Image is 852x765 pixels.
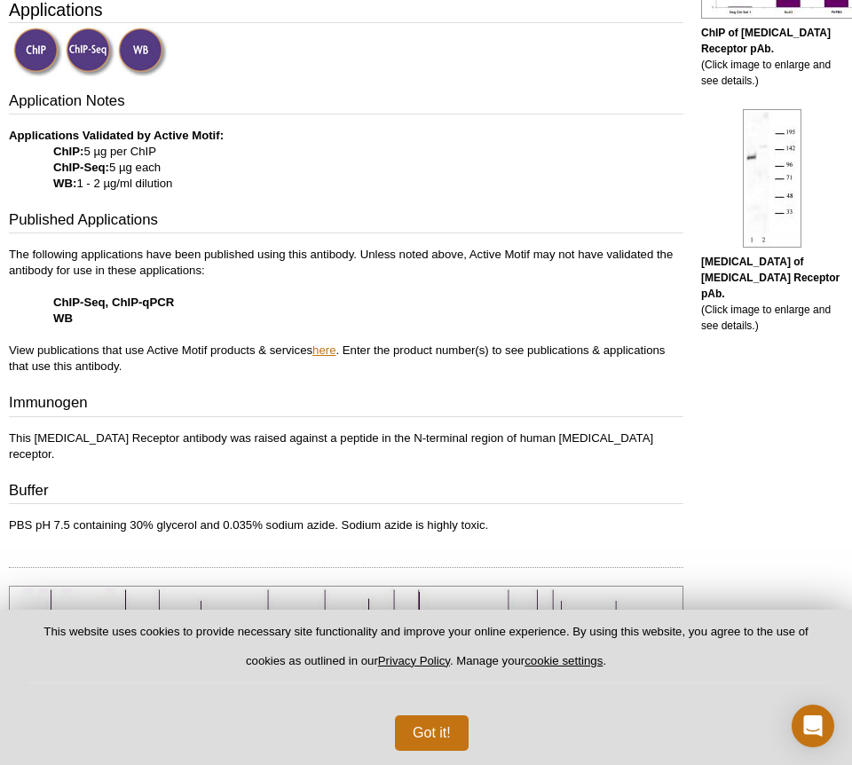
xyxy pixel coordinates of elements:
[9,128,683,192] p: 5 µg per ChIP 5 µg each 1 - 2 µg/ml dilution
[13,28,62,76] img: ChIP Validated
[701,27,831,55] b: ChIP of [MEDICAL_DATA] Receptor pAb.
[701,254,843,334] p: (Click image to enlarge and see details.)
[53,161,109,174] strong: ChIP-Seq:
[53,145,83,158] strong: ChIP:
[525,654,603,667] button: cookie settings
[9,480,683,505] h3: Buffer
[28,624,824,683] p: This website uses cookies to provide necessary site functionality and improve your online experie...
[701,256,840,300] b: [MEDICAL_DATA] of [MEDICAL_DATA] Receptor pAb.
[53,312,73,325] strong: WB
[9,430,683,462] p: This [MEDICAL_DATA] Receptor antibody was raised against a peptide in the N-terminal region of hu...
[9,129,224,142] b: Applications Validated by Active Motif:
[395,715,469,751] button: Got it!
[743,109,801,248] img: Androgen Receptor antibody (pAb) tested by Western blot.
[9,209,683,234] h3: Published Applications
[312,343,335,357] a: here
[9,91,683,115] h3: Application Notes
[9,247,683,375] p: The following applications have been published using this antibody. Unless noted above, Active Mo...
[792,705,834,747] div: Open Intercom Messenger
[53,296,174,309] strong: ChIP-Seq, ChIP-qPCR
[378,654,450,667] a: Privacy Policy
[9,517,683,533] p: PBS pH 7.5 containing 30% glycerol and 0.035% sodium azide. Sodium azide is highly toxic.
[118,28,167,76] img: Western Blot Validated
[53,177,76,190] strong: WB:
[9,392,683,417] h3: Immunogen
[66,28,114,76] img: ChIP-Seq Validated
[701,25,843,89] p: (Click image to enlarge and see details.)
